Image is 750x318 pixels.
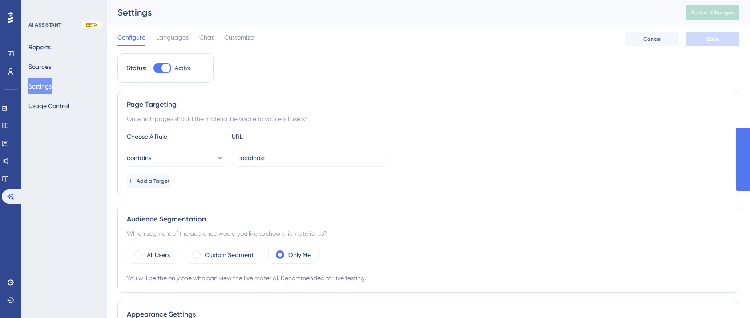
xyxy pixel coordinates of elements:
span: Cancel [643,36,661,43]
label: Only Me [288,250,311,260]
div: Audience Segmentation [127,214,730,225]
span: Add a Target [137,177,170,185]
div: You will be the only one who can view the live material. Recommended for live testing. [127,273,730,283]
input: yourwebsite.com/path [239,153,383,163]
div: Choose A Rule [127,131,225,142]
span: Chat [199,32,214,43]
button: contains [127,149,225,167]
span: Languages [156,32,189,43]
button: Add a Target [127,174,170,188]
div: Which segment of the audience would you like to show this material to? [127,228,730,239]
div: Settings [117,6,664,19]
div: URL [232,131,330,142]
iframe: UserGuiding AI Assistant Launcher [713,283,739,310]
span: Save [706,36,719,43]
div: Page Targeting [127,99,730,110]
button: Publish Changes [686,5,739,20]
button: Save [686,32,739,46]
label: Custom Segment [205,250,254,260]
div: On which pages should the material be visible to your end users? [127,113,730,124]
label: All Users [147,250,170,260]
span: Customize [224,32,254,43]
button: Sources [28,59,51,75]
div: Status: [127,63,146,73]
span: contains [127,153,151,163]
div: BETA [81,21,102,28]
div: AI ASSISTANT [28,21,61,28]
button: Reports [28,39,51,55]
span: Active [175,64,191,72]
button: Settings [28,78,52,94]
span: Configure [117,32,145,43]
button: Usage Control [28,98,69,114]
button: Cancel [625,32,679,46]
span: Publish Changes [691,9,734,16]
